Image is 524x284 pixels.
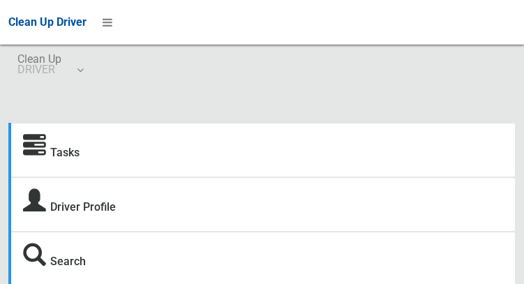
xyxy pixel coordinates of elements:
a: Clean Up Driver [8,12,87,33]
a: Driver Profile [50,200,116,214]
small: DRIVER [17,64,61,75]
span: Clean Up Driver [8,15,87,29]
a: Tasks [50,146,80,159]
a: Clean UpDRIVER [8,45,91,89]
a: Search [50,255,86,268]
span: Clean Up [17,54,82,75]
